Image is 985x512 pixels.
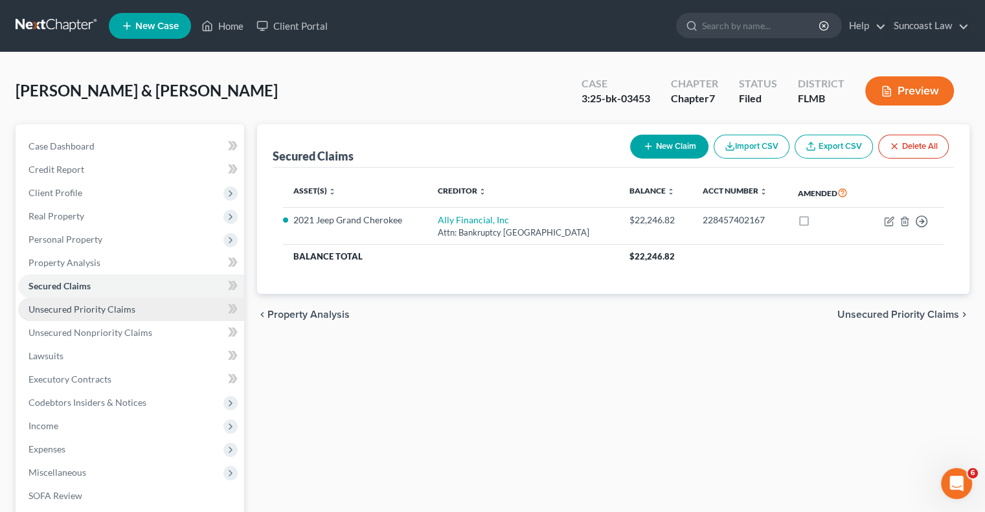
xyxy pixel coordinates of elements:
[941,468,972,499] iframe: Intercom live chat
[20,413,30,423] button: Upload attachment
[18,135,244,158] a: Case Dashboard
[8,5,33,30] button: go back
[155,346,238,359] div: [PHONE_NUMBER]
[843,14,886,38] a: Help
[21,214,202,291] div: Hi [PERSON_NAME]! Are you free for a quick call? I see you were able to file the Bradford case, a...
[11,386,248,408] textarea: Message…
[62,413,72,423] button: Gif picker
[28,350,63,361] span: Lawsuits
[227,5,251,28] div: Close
[878,135,949,159] button: Delete All
[293,186,336,195] a: Asset(s) unfold_more
[968,468,978,478] span: 6
[28,187,82,198] span: Client Profile
[582,76,650,91] div: Case
[273,148,354,164] div: Secured Claims
[63,6,109,16] h1: Operator
[10,100,249,142] div: Melissa says…
[10,338,249,377] div: Melissa says…
[865,76,954,106] button: Preview
[709,92,715,104] span: 7
[714,135,789,159] button: Import CSV
[630,135,708,159] button: New Claim
[267,309,350,320] span: Property Analysis
[82,413,93,423] button: Start recording
[223,316,238,329] div: yes
[47,142,249,196] div: i removed CCC1 from additional documents, but how i add it to available forms
[135,21,179,31] span: New Case
[582,91,650,106] div: 3:25-bk-03453
[212,308,249,337] div: yes
[47,100,249,141] div: how do i add documents to 'available forms'
[28,210,84,221] span: Real Property
[479,188,486,195] i: unfold_more
[18,158,244,181] a: Credit Report
[739,76,777,91] div: Status
[760,188,767,195] i: unfold_more
[18,298,244,321] a: Unsecured Priority Claims
[18,251,244,274] a: Property Analysis
[41,413,51,423] button: Emoji picker
[629,214,681,227] div: $22,246.82
[28,490,82,501] span: SOFA Review
[18,274,244,298] a: Secured Claims
[57,108,238,133] div: how do i add documents to 'available forms'
[145,338,249,366] div: [PHONE_NUMBER]
[203,5,227,30] button: Home
[28,327,152,338] span: Unsecured Nonpriority Claims
[18,321,244,344] a: Unsecured Nonpriority Claims
[798,91,844,106] div: FLMB
[10,206,249,309] div: James says…
[10,308,249,338] div: Melissa says…
[959,309,969,320] i: chevron_right
[702,14,821,38] input: Search by name...
[787,178,866,208] th: Amended
[63,16,161,29] p: The team can also help
[222,408,243,429] button: Send a message…
[28,280,91,291] span: Secured Claims
[10,377,249,394] div: [DATE]
[10,142,249,206] div: Melissa says…
[629,186,674,195] a: Balance unfold_more
[629,251,674,262] span: $22,246.82
[28,257,100,268] span: Property Analysis
[57,150,238,188] div: i removed CCC1 from additional documents, but how i add it to available forms
[739,91,777,106] div: Filed
[18,484,244,507] a: SOFA Review
[18,368,244,391] a: Executory Contracts
[28,164,84,175] span: Credit Report
[28,234,102,245] span: Personal Property
[798,76,844,91] div: District
[283,245,618,268] th: Balance Total
[887,14,969,38] a: Suncoast Law
[671,91,718,106] div: Chapter
[28,467,86,478] span: Miscellaneous
[37,7,58,28] img: Profile image for Operator
[671,76,718,91] div: Chapter
[666,188,674,195] i: unfold_more
[28,373,111,384] span: Executory Contracts
[438,227,609,239] div: Attn: Bankruptcy [GEOGRAPHIC_DATA]
[837,309,969,320] button: Unsecured Priority Claims chevron_right
[438,186,486,195] a: Creditor unfold_more
[28,443,65,454] span: Expenses
[293,214,416,227] li: 2021 Jeep Grand Cherokee
[28,304,135,315] span: Unsecured Priority Claims
[18,344,244,368] a: Lawsuits
[28,397,146,408] span: Codebtors Insiders & Notices
[28,140,95,151] span: Case Dashboard
[28,420,58,431] span: Income
[438,214,509,225] a: Ally Financial, Inc
[837,309,959,320] span: Unsecured Priority Claims
[257,309,267,320] i: chevron_left
[10,206,212,298] div: Hi [PERSON_NAME]! Are you free for a quick call? I see you were able to file the Bradford case, a...
[328,188,336,195] i: unfold_more
[16,81,278,100] span: [PERSON_NAME] & [PERSON_NAME]
[703,186,767,195] a: Acct Number unfold_more
[195,14,250,38] a: Home
[795,135,873,159] a: Export CSV
[250,14,334,38] a: Client Portal
[703,214,777,227] div: 228457402167
[257,309,350,320] button: chevron_left Property Analysis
